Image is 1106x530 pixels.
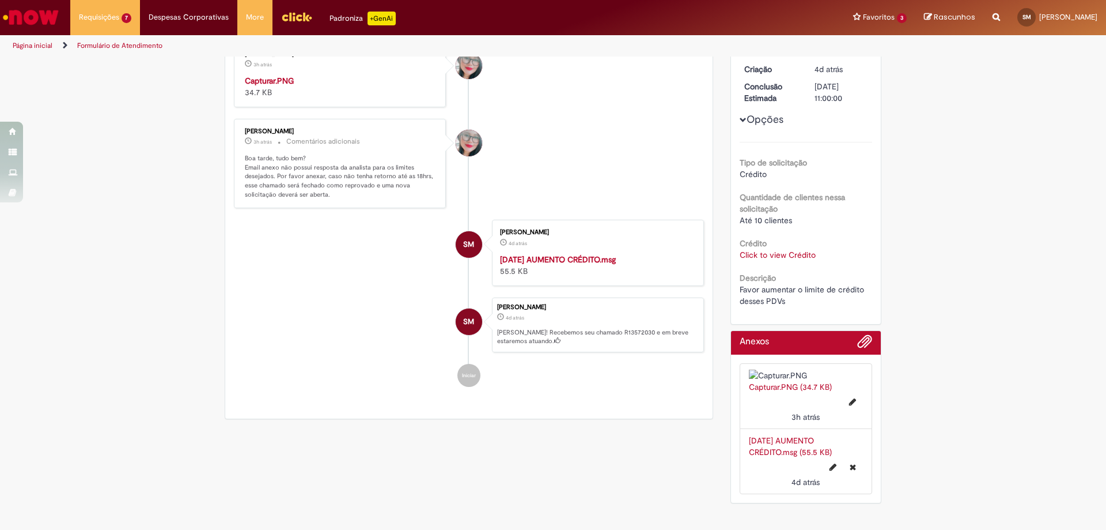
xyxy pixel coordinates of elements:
[456,309,482,335] div: Sofia Kafer Mattos
[843,458,863,476] button: Excluir 26.09.25 AUMENTO CRÉDITO.msg
[253,61,272,68] time: 30/09/2025 12:21:57
[281,8,312,25] img: click_logo_yellow_360x200.png
[506,314,524,321] span: 4d atrás
[122,13,131,23] span: 7
[1039,12,1097,22] span: [PERSON_NAME]
[463,308,474,336] span: SM
[456,231,482,258] div: Sofia Kafer Mattos
[245,154,437,200] p: Boa tarde, tudo bem? Email anexo não possui resposta da analista para os limites desejados. Por f...
[924,12,975,23] a: Rascunhos
[246,12,264,23] span: More
[823,458,843,476] button: Editar nome de arquivo 26.09.25 AUMENTO CRÉDITO.msg
[815,64,843,74] span: 4d atrás
[1,6,60,29] img: ServiceNow
[857,334,872,355] button: Adicionar anexos
[736,63,806,75] dt: Criação
[79,12,119,23] span: Requisições
[500,229,692,236] div: [PERSON_NAME]
[740,337,769,347] h2: Anexos
[9,35,729,57] ul: Trilhas de página
[253,138,272,145] span: 3h atrás
[509,240,527,247] span: 4d atrás
[463,231,474,258] span: SM
[749,382,832,392] a: Capturar.PNG (34.7 KB)
[500,254,692,277] div: 55.5 KB
[1022,13,1031,21] span: SM
[740,169,767,179] span: Crédito
[791,477,820,487] time: 26/09/2025 17:29:09
[149,12,229,23] span: Despesas Corporativas
[842,393,863,411] button: Editar nome de arquivo Capturar.PNG
[245,75,437,98] div: 34.7 KB
[791,412,820,422] span: 3h atrás
[740,273,776,283] b: Descrição
[245,128,437,135] div: [PERSON_NAME]
[863,12,895,23] span: Favoritos
[500,254,616,265] a: [DATE] AUMENTO CRÉDITO.msg
[815,81,868,104] div: [DATE] 11:00:00
[740,157,807,168] b: Tipo de solicitação
[456,130,482,156] div: Franciele Fernanda Melo dos Santos
[13,41,52,50] a: Página inicial
[245,76,294,86] a: Capturar.PNG
[736,81,806,104] dt: Conclusão Estimada
[791,412,820,422] time: 30/09/2025 12:21:57
[506,314,524,321] time: 26/09/2025 17:29:14
[286,137,360,146] small: Comentários adicionais
[815,63,868,75] div: 26/09/2025 17:29:14
[934,12,975,22] span: Rascunhos
[234,30,704,399] ul: Histórico de tíquete
[497,304,698,311] div: [PERSON_NAME]
[234,298,704,353] li: Sofia Kafer Mattos
[509,240,527,247] time: 26/09/2025 17:29:09
[897,13,907,23] span: 3
[253,138,272,145] time: 30/09/2025 12:21:49
[749,370,863,381] img: Capturar.PNG
[740,215,792,225] span: Até 10 clientes
[497,328,698,346] p: [PERSON_NAME]! Recebemos seu chamado R13572030 e em breve estaremos atuando.
[740,192,845,214] b: Quantidade de clientes nessa solicitação
[740,238,767,249] b: Crédito
[791,477,820,487] span: 4d atrás
[740,250,816,260] a: Click to view Crédito
[456,52,482,79] div: Franciele Fernanda Melo dos Santos
[368,12,396,25] p: +GenAi
[329,12,396,25] div: Padroniza
[253,61,272,68] span: 3h atrás
[815,64,843,74] time: 26/09/2025 17:29:14
[77,41,162,50] a: Formulário de Atendimento
[740,284,866,306] span: Favor aumentar o limite de crédito desses PDVs
[749,435,832,457] a: [DATE] AUMENTO CRÉDITO.msg (55.5 KB)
